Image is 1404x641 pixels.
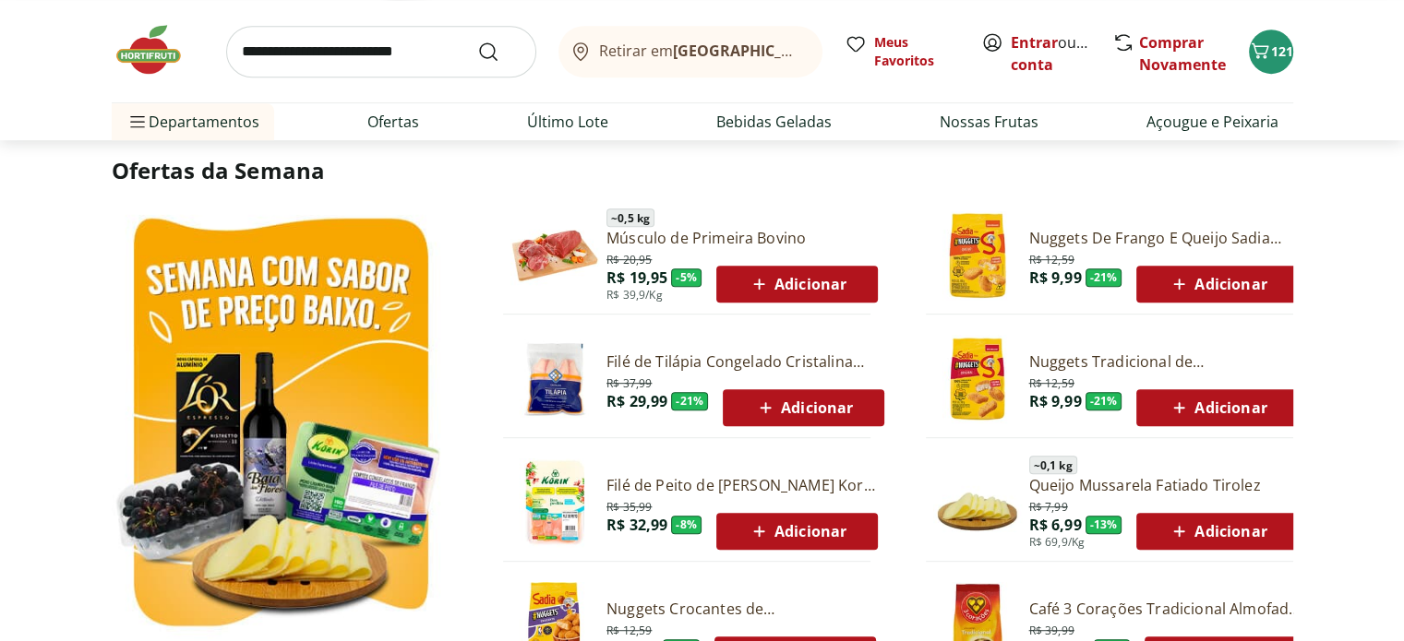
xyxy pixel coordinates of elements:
span: R$ 19,95 [606,267,667,288]
span: - 21 % [1086,268,1122,287]
a: Açougue e Peixaria [1146,111,1278,133]
span: R$ 32,99 [606,515,667,535]
span: - 21 % [671,392,708,410]
span: Retirar em [599,42,803,59]
a: Criar conta [1011,32,1112,75]
button: Adicionar [1136,266,1298,303]
img: Nuggets Tradicional de Frango Sadia - 300g [933,335,1022,423]
a: Queijo Mussarela Fatiado Tirolez [1029,475,1299,495]
a: Meus Favoritos [845,33,959,70]
a: Nuggets Tradicional de [PERSON_NAME] - 300g [1029,351,1299,372]
span: - 21 % [1086,392,1122,410]
button: Adicionar [1136,389,1298,426]
button: Adicionar [716,513,878,550]
span: R$ 39,9/Kg [606,288,663,303]
span: Adicionar [1168,520,1266,542]
span: - 8 % [671,516,702,534]
span: R$ 37,99 [606,373,652,391]
span: R$ 29,99 [606,391,667,411]
span: R$ 9,99 [1029,267,1082,288]
span: Adicionar [748,273,846,295]
span: Adicionar [748,520,846,542]
img: Hortifruti [112,22,204,77]
span: Meus Favoritos [874,33,959,70]
a: Nuggets De Frango E Queijo Sadia 300G [1029,228,1299,248]
a: Comprar Novamente [1139,32,1226,75]
span: Adicionar [754,397,853,419]
span: R$ 6,99 [1029,515,1082,535]
img: Músculo de Primeira Bovino [510,211,599,300]
span: R$ 35,99 [606,496,652,515]
button: Retirar em[GEOGRAPHIC_DATA]/[GEOGRAPHIC_DATA] [558,26,822,77]
button: Adicionar [723,389,884,426]
a: Ofertas [367,111,419,133]
a: Entrar [1011,32,1058,53]
a: Bebidas Geladas [716,111,832,133]
span: Adicionar [1168,397,1266,419]
span: R$ 7,99 [1029,496,1068,515]
a: Músculo de Primeira Bovino [606,228,878,248]
a: Nossas Frutas [940,111,1038,133]
h2: Ofertas da Semana [112,155,1293,186]
a: Filé de Tilápia Congelado Cristalina 400g [606,351,884,372]
span: R$ 39,99 [1029,620,1074,638]
button: Submit Search [477,41,522,63]
button: Menu [126,100,149,144]
button: Adicionar [1136,513,1298,550]
a: Último Lote [527,111,608,133]
img: Filé de Peito de Frango Congelado Korin 600g [510,458,599,547]
span: R$ 12,59 [606,620,652,638]
span: Adicionar [1168,273,1266,295]
button: Carrinho [1249,30,1293,74]
img: Nuggets de Frango e Queijo Sadia 300g [933,211,1022,300]
a: Nuggets Crocantes de [PERSON_NAME] 300g [606,599,876,619]
span: R$ 69,9/Kg [1029,535,1086,550]
span: R$ 20,95 [606,249,652,267]
span: ~ 0,5 kg [606,208,654,227]
input: search [226,26,536,77]
img: Filé de Tilápia Congelado Cristalina 400g [510,335,599,423]
span: ou [1011,31,1093,76]
a: Filé de Peito de [PERSON_NAME] Korin 600g [606,475,878,495]
button: Adicionar [716,266,878,303]
span: ~ 0,1 kg [1029,456,1077,474]
span: R$ 12,59 [1029,249,1074,267]
span: - 5 % [671,268,702,287]
span: - 13 % [1086,516,1122,534]
a: Café 3 Corações Tradicional Almofada 500g [1029,599,1307,619]
span: R$ 9,99 [1029,391,1082,411]
span: R$ 12,59 [1029,373,1074,391]
span: Departamentos [126,100,259,144]
img: Principal [933,458,1022,547]
span: 121 [1271,42,1293,60]
b: [GEOGRAPHIC_DATA]/[GEOGRAPHIC_DATA] [673,41,984,61]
